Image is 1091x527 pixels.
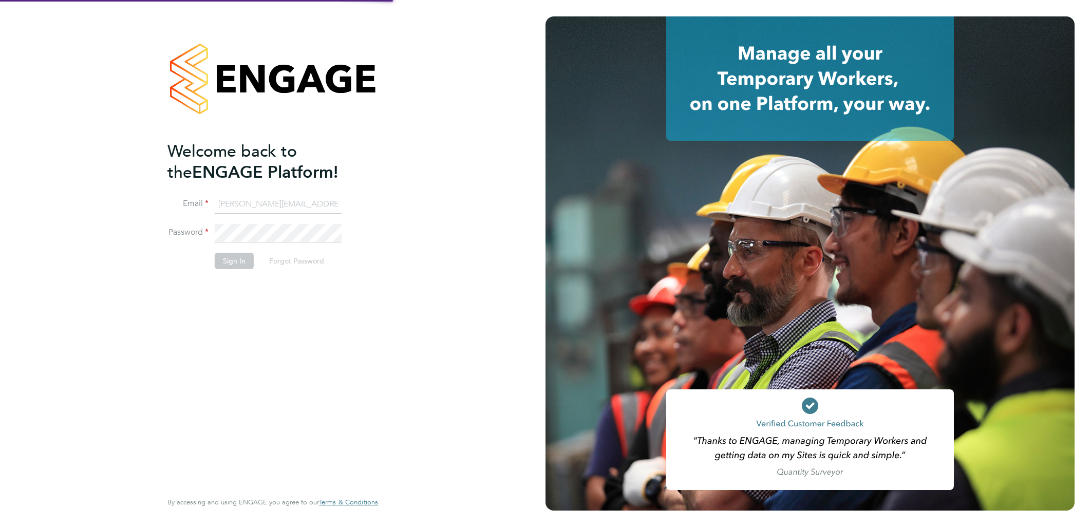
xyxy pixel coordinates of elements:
[167,227,209,238] label: Password
[261,253,332,269] button: Forgot Password
[167,198,209,209] label: Email
[167,141,368,183] h2: ENGAGE Platform!
[167,141,297,182] span: Welcome back to the
[215,195,342,214] input: Enter your work email...
[215,253,254,269] button: Sign In
[319,498,378,506] a: Terms & Conditions
[167,498,378,506] span: By accessing and using ENGAGE you agree to our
